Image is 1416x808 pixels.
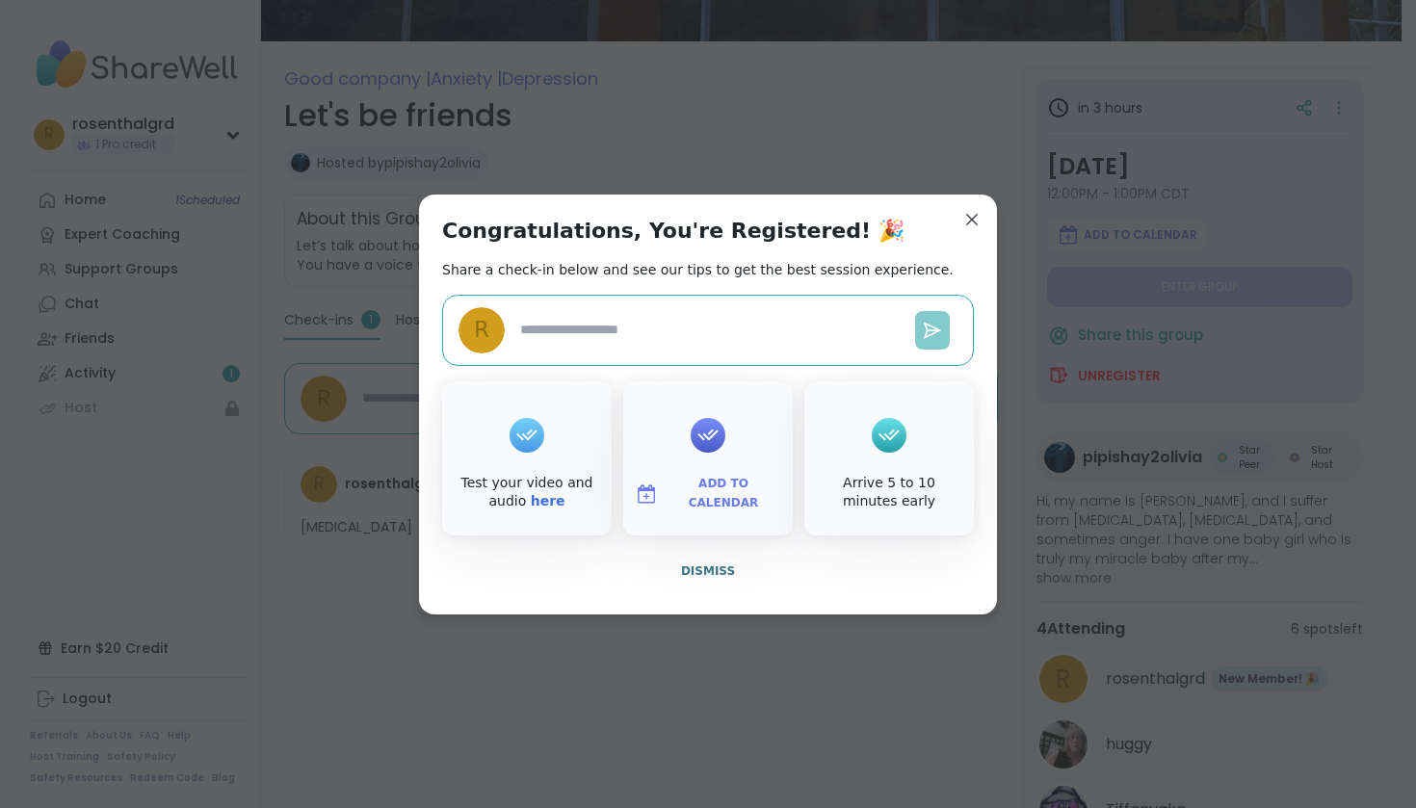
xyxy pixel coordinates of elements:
h1: Congratulations, You're Registered! 🎉 [442,218,905,245]
button: Add to Calendar [627,474,789,514]
a: here [531,493,565,508]
span: Add to Calendar [666,475,781,512]
h2: Share a check-in below and see our tips to get the best session experience. [442,260,954,279]
div: Arrive 5 to 10 minutes early [808,474,970,511]
img: ShareWell Logomark [635,482,658,506]
button: Dismiss [442,551,974,591]
span: r [474,313,489,347]
span: Dismiss [681,564,735,578]
div: Test your video and audio [446,474,608,511]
